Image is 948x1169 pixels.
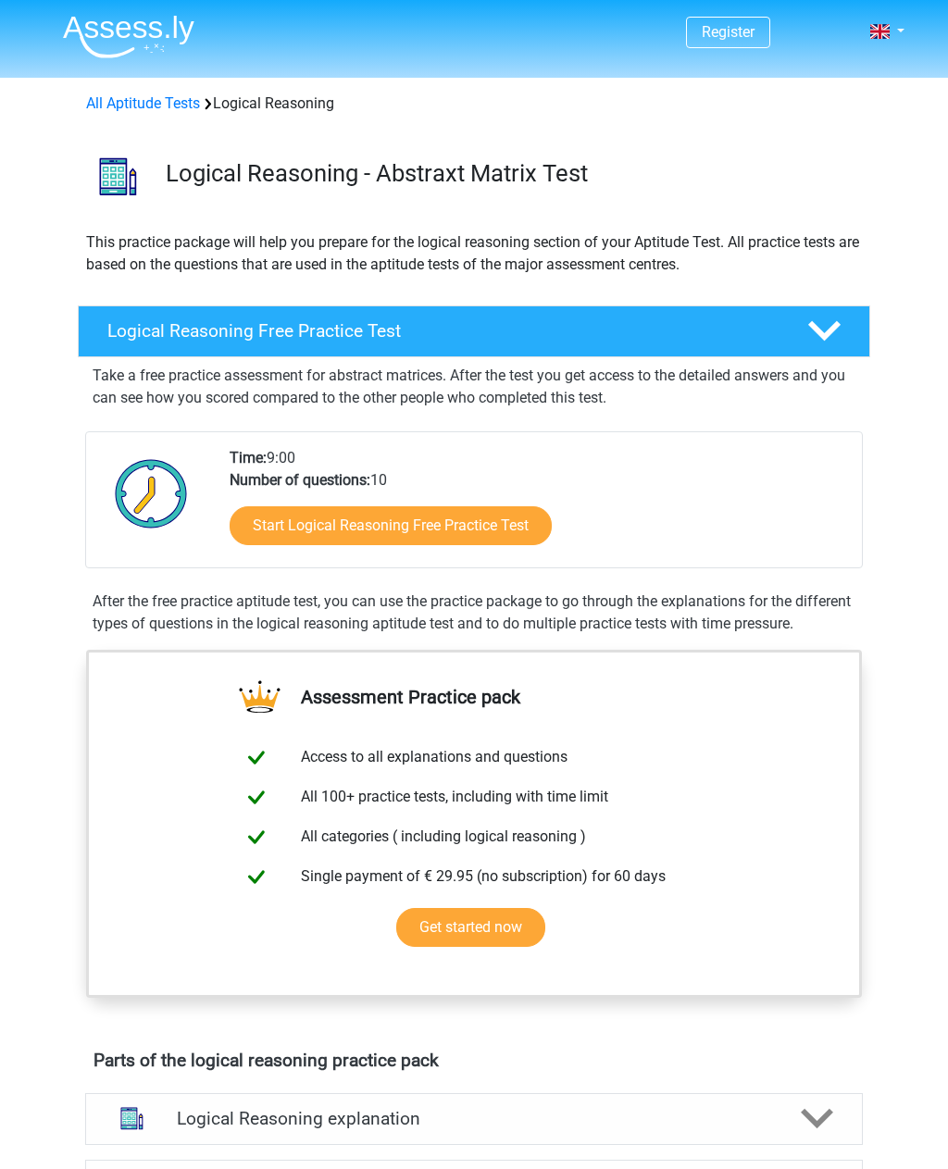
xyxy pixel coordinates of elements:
img: logical reasoning [79,137,157,216]
a: Get started now [396,908,545,947]
b: Number of questions: [230,471,370,489]
a: explanations Logical Reasoning explanation [78,1093,870,1145]
h4: Logical Reasoning explanation [177,1108,771,1129]
a: Register [702,23,755,41]
div: 9:00 10 [216,447,861,567]
p: This practice package will help you prepare for the logical reasoning section of your Aptitude Te... [86,231,862,276]
h4: Parts of the logical reasoning practice pack [94,1050,854,1071]
p: Take a free practice assessment for abstract matrices. After the test you get access to the detai... [93,365,855,409]
h4: Logical Reasoning Free Practice Test [107,320,778,342]
img: logical reasoning explanations [108,1095,156,1142]
div: After the free practice aptitude test, you can use the practice package to go through the explana... [85,591,863,635]
h3: Logical Reasoning - Abstraxt Matrix Test [166,159,855,188]
img: Clock [105,447,198,540]
img: Assessly [63,15,194,58]
b: Time: [230,449,267,466]
div: Logical Reasoning [79,93,869,115]
a: Logical Reasoning Free Practice Test [70,305,878,357]
a: Start Logical Reasoning Free Practice Test [230,506,552,545]
a: All Aptitude Tests [86,94,200,112]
